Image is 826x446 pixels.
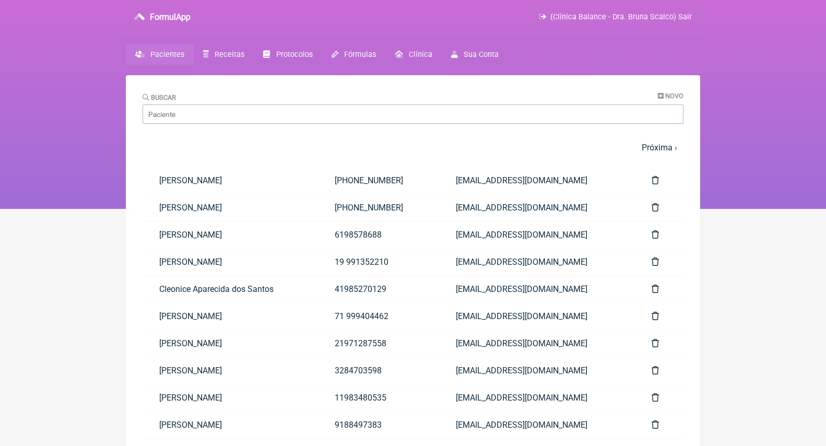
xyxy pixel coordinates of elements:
[254,44,322,65] a: Protocolos
[385,44,442,65] a: Clínica
[439,194,635,221] a: [EMAIL_ADDRESS][DOMAIN_NAME]
[318,276,439,302] a: 41985270129
[318,357,439,384] a: 3284703598
[194,44,254,65] a: Receitas
[318,412,439,438] a: 9188497383
[318,384,439,411] a: 11983480535
[143,194,318,221] a: [PERSON_NAME]
[539,13,692,21] a: (Clínica Balance - Dra. Bruna Scalco) Sair
[276,50,313,59] span: Protocolos
[150,50,184,59] span: Pacientes
[143,249,318,275] a: [PERSON_NAME]
[439,276,635,302] a: [EMAIL_ADDRESS][DOMAIN_NAME]
[409,50,432,59] span: Clínica
[642,143,677,152] a: Próxima ›
[150,12,191,22] h3: FormulApp
[143,136,683,159] nav: pager
[439,249,635,275] a: [EMAIL_ADDRESS][DOMAIN_NAME]
[439,303,635,330] a: [EMAIL_ADDRESS][DOMAIN_NAME]
[344,50,376,59] span: Fórmulas
[143,330,318,357] a: [PERSON_NAME]
[318,249,439,275] a: 19 991352210
[143,412,318,438] a: [PERSON_NAME]
[464,50,499,59] span: Sua Conta
[322,44,385,65] a: Fórmulas
[318,194,439,221] a: [PHONE_NUMBER]
[550,13,692,21] span: (Clínica Balance - Dra. Bruna Scalco) Sair
[318,303,439,330] a: 71 999404462
[439,384,635,411] a: [EMAIL_ADDRESS][DOMAIN_NAME]
[318,330,439,357] a: 21971287558
[439,412,635,438] a: [EMAIL_ADDRESS][DOMAIN_NAME]
[439,167,635,194] a: [EMAIL_ADDRESS][DOMAIN_NAME]
[439,221,635,248] a: [EMAIL_ADDRESS][DOMAIN_NAME]
[143,93,176,101] label: Buscar
[143,276,318,302] a: Cleonice Aparecida dos Santos
[143,384,318,411] a: [PERSON_NAME]
[665,92,683,100] span: Novo
[439,330,635,357] a: [EMAIL_ADDRESS][DOMAIN_NAME]
[143,357,318,384] a: [PERSON_NAME]
[442,44,508,65] a: Sua Conta
[318,167,439,194] a: [PHONE_NUMBER]
[143,303,318,330] a: [PERSON_NAME]
[439,357,635,384] a: [EMAIL_ADDRESS][DOMAIN_NAME]
[143,221,318,248] a: [PERSON_NAME]
[215,50,244,59] span: Receitas
[126,44,194,65] a: Pacientes
[143,104,683,124] input: Paciente
[318,221,439,248] a: 6198578688
[658,92,683,100] a: Novo
[143,167,318,194] a: [PERSON_NAME]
